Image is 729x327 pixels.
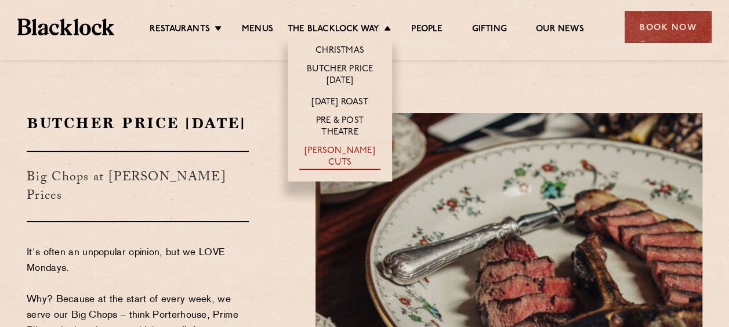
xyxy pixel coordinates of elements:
a: Our News [536,24,584,37]
h3: Big Chops at [PERSON_NAME] Prices [27,151,249,222]
div: Book Now [625,11,712,43]
h2: Butcher Price [DATE] [27,113,249,133]
a: Pre & Post Theatre [299,115,380,140]
a: The Blacklock Way [288,24,379,37]
a: Restaurants [150,24,210,37]
a: Menus [242,24,273,37]
a: Christmas [315,45,364,58]
img: BL_Textured_Logo-footer-cropped.svg [17,19,114,35]
a: Butcher Price [DATE] [299,64,380,88]
a: People [411,24,443,37]
a: Gifting [472,24,506,37]
a: [PERSON_NAME] Cuts [299,146,380,170]
a: [DATE] Roast [311,97,368,110]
